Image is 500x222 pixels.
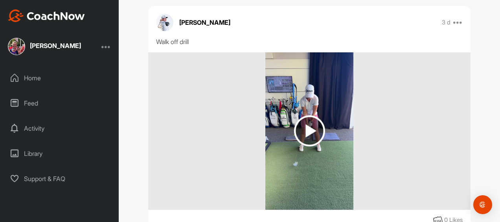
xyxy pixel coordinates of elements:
p: 3 d [442,18,450,26]
p: [PERSON_NAME] [179,18,230,27]
img: media [265,52,353,210]
div: Home [4,68,115,88]
div: [PERSON_NAME] [30,43,81,49]
img: CoachNow [8,9,85,22]
div: Library [4,144,115,163]
img: avatar [156,14,173,31]
div: Walk off drill [156,37,463,46]
img: square_023c4460b5f74fa6c85ad6bc3b4ce032.jpg [8,38,25,55]
div: Open Intercom Messenger [473,195,492,214]
div: Feed [4,93,115,113]
img: play [294,115,325,146]
div: Activity [4,118,115,138]
div: Support & FAQ [4,169,115,189]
